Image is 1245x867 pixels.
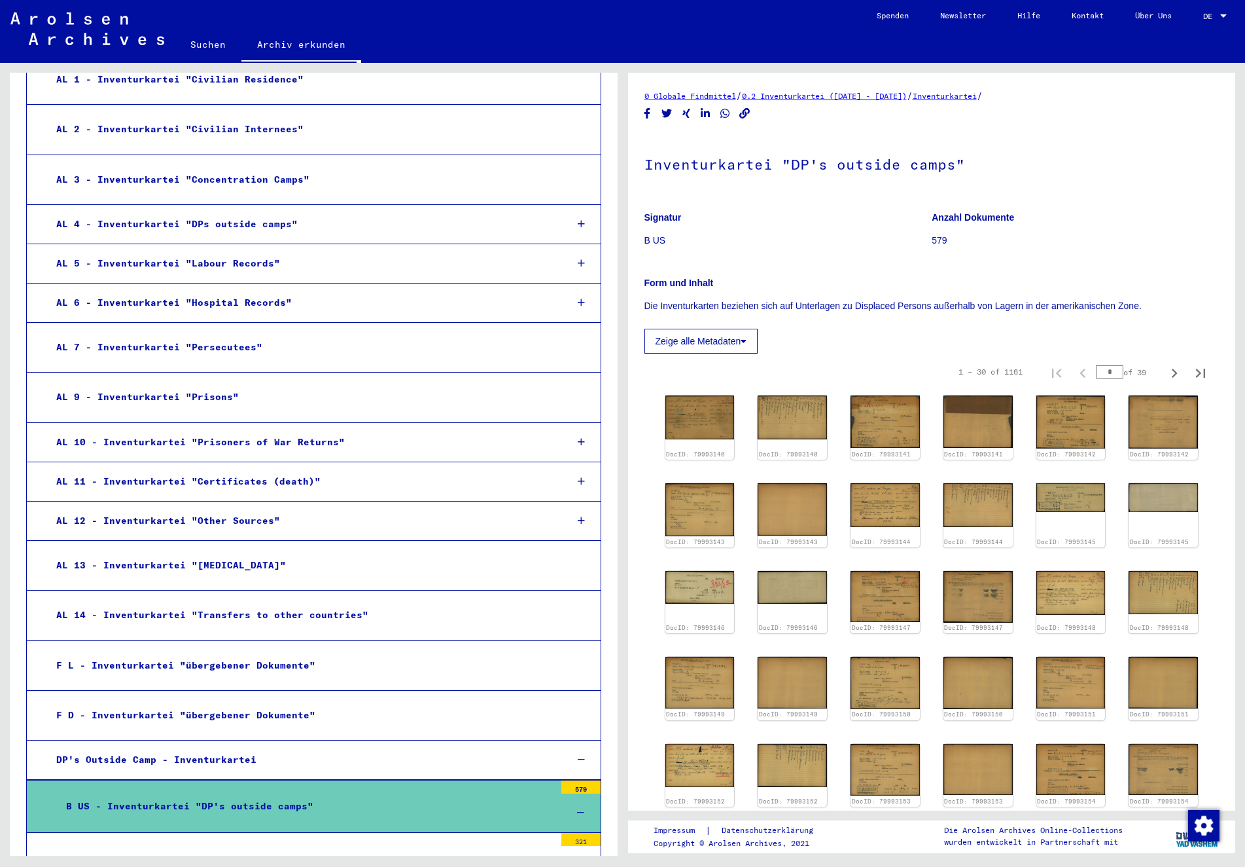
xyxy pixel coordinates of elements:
div: of 39 [1096,366,1161,378]
img: 001.jpg [850,657,920,709]
div: AL 10 - Inventurkartei "Prisoners of War Returns" [46,430,555,455]
img: 001.jpg [665,571,735,604]
span: / [977,90,983,101]
a: DocID: 79993142 [1037,451,1096,458]
a: DocID: 79993143 [759,538,818,545]
a: DocID: 79993153 [852,798,911,805]
button: Share on Twitter [660,105,674,122]
a: DocID: 79993152 [666,798,725,805]
span: / [736,90,742,101]
div: AL 6 - Inventurkartei "Hospital Records" [46,290,555,316]
img: yv_logo.png [1173,820,1222,853]
img: 002.jpg [758,744,827,788]
a: DocID: 79993145 [1037,538,1096,545]
b: Form und Inhalt [644,278,714,288]
button: Next page [1161,359,1187,385]
a: Datenschutzerklärung [711,824,829,838]
p: 579 [932,234,1219,248]
div: AL 12 - Inventurkartei "Other Sources" [46,508,555,534]
a: DocID: 79993154 [1037,798,1096,805]
a: DocID: 79993147 [852,624,911,631]
button: Previous page [1070,359,1096,385]
span: DE [1203,12,1218,21]
a: Suchen [175,29,241,60]
p: B US [644,234,932,248]
a: DocID: 79993144 [852,538,911,545]
div: AL 3 - Inventurkartei "Concentration Camps" [46,167,555,193]
div: AL 11 - Inventurkartei "Certificates (death)" [46,469,555,494]
div: AL 9 - Inventurkartei "Prisons" [46,384,555,410]
a: DocID: 79993143 [666,538,725,545]
button: Share on Facebook [640,105,654,122]
img: Arolsen_neg.svg [10,12,164,45]
img: 001.jpg [850,483,920,527]
a: DocID: 79993148 [1130,624,1189,631]
img: 002.jpg [943,483,1013,527]
img: 002.jpg [943,571,1013,623]
a: DocID: 79993140 [666,451,725,458]
img: 002.jpg [1129,657,1198,709]
img: 002.jpg [758,396,827,439]
div: F D - Inventurkartei "übergebener Dokumente" [46,703,555,728]
img: 001.jpg [850,744,920,796]
div: | [654,824,829,838]
button: Last page [1187,359,1214,385]
img: 002.jpg [758,657,827,709]
div: 579 [561,781,601,794]
img: 002.jpg [1129,483,1198,512]
div: 321 [561,833,601,846]
a: DocID: 79993144 [944,538,1003,545]
div: AL 4 - Inventurkartei "DPs outside camps" [46,212,555,237]
button: Copy link [738,105,752,122]
div: AL 2 - Inventurkartei "Civilian Internees" [46,117,555,142]
b: Anzahl Dokumente [932,212,1014,223]
img: 001.jpg [1036,657,1106,709]
img: 002.jpg [943,657,1013,709]
img: 002.jpg [1129,571,1198,615]
button: Share on WhatsApp [718,105,732,122]
a: Impressum [654,824,705,838]
button: Share on LinkedIn [699,105,712,122]
h1: Inventurkartei "DP's outside camps" [644,134,1219,192]
b: Signatur [644,212,682,223]
img: 001.jpg [665,657,735,709]
img: 002.jpg [758,571,827,604]
img: 001.jpg [665,396,735,439]
a: DocID: 79993140 [759,451,818,458]
a: DocID: 79993141 [944,451,1003,458]
img: 002.jpg [943,396,1013,447]
img: 001.jpg [850,396,920,448]
p: wurden entwickelt in Partnerschaft mit [944,836,1123,848]
img: Zustimmung ändern [1188,810,1219,841]
img: 001.jpg [1036,571,1106,615]
div: F L - Inventurkartei "übergebener Dokumente" [46,653,555,678]
a: Archiv erkunden [241,29,361,63]
button: Share on Xing [680,105,693,122]
a: DocID: 79993145 [1130,538,1189,545]
img: 001.jpg [665,483,735,536]
div: B US - Inventurkartei "DP's outside camps" [56,794,555,819]
img: 001.jpg [1036,483,1106,512]
button: Zeige alle Metadaten [644,329,758,354]
img: 002.jpg [758,483,827,536]
div: AL 1 - Inventurkartei "Civilian Residence" [46,67,555,92]
a: DocID: 79993154 [1130,798,1189,805]
a: DocID: 79993150 [944,710,1003,718]
p: Die Inventurkarten beziehen sich auf Unterlagen zu Displaced Persons außerhalb von Lagern in der ... [644,299,1219,313]
img: 002.jpg [943,744,1013,795]
div: DP's Outside Camp - Inventurkartei [46,747,555,773]
a: DocID: 79993151 [1130,710,1189,718]
a: DocID: 79993152 [759,798,818,805]
a: DocID: 79993153 [944,798,1003,805]
span: / [907,90,913,101]
a: DocID: 79993148 [1037,624,1096,631]
div: AL 5 - Inventurkartei "Labour Records" [46,251,555,276]
div: AL 7 - Inventurkartei "Persecutees" [46,335,555,360]
a: DocID: 79993147 [944,624,1003,631]
a: DocID: 79993141 [852,451,911,458]
a: DocID: 79993151 [1037,710,1096,718]
a: DocID: 79993146 [666,624,725,631]
div: AL 13 - Inventurkartei "[MEDICAL_DATA]" [46,553,555,578]
a: DocID: 79993142 [1130,451,1189,458]
img: 001.jpg [665,744,735,787]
